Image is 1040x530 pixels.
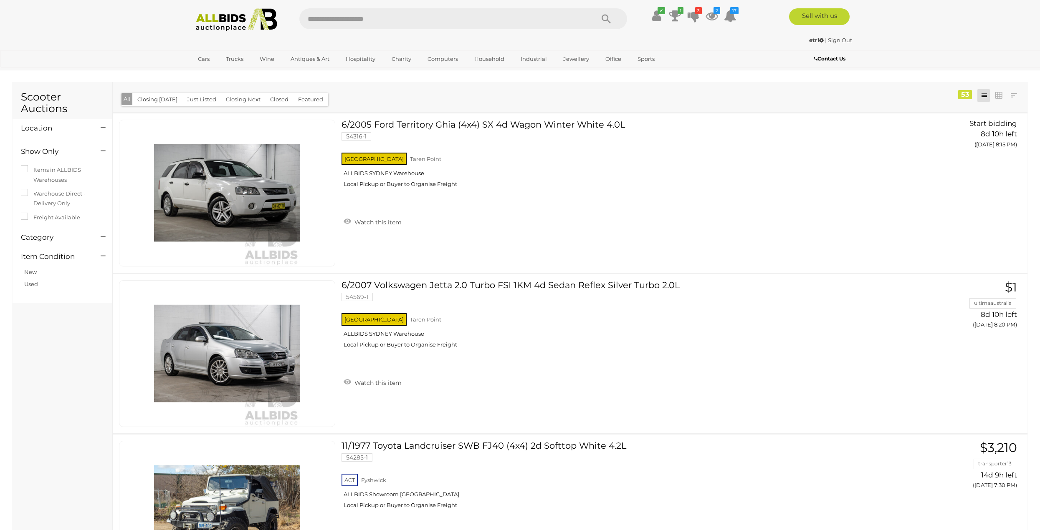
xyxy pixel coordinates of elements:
a: Sports [632,52,660,66]
button: Closing [DATE] [132,93,182,106]
a: Watch this item [342,215,404,228]
i: 1 [678,7,683,14]
a: 3 [687,8,700,23]
img: 54569-1a_ex.jpg [154,281,300,427]
span: Watch this item [352,379,402,387]
a: ✔ [650,8,663,23]
span: Start bidding [969,119,1017,128]
div: 53 [958,90,972,99]
a: Contact Us [814,54,848,63]
h4: Category [21,234,88,241]
a: Charity [386,52,417,66]
button: Closed [265,93,294,106]
a: 17 [724,8,736,23]
span: $3,210 [980,440,1017,455]
a: Sell with us [789,8,850,25]
i: 2 [714,7,720,14]
h4: Location [21,124,88,132]
b: Contact Us [814,55,845,62]
a: New [24,269,37,275]
a: 6/2007 Volkswagen Jetta 2.0 Turbo FSI 1KM 4d Sedan Reflex Silver Turbo 2.0L 54569-1 [GEOGRAPHIC_D... [348,280,869,354]
button: Just Listed [182,93,221,106]
a: Trucks [220,52,249,66]
a: Jewellery [558,52,595,66]
a: Hospitality [340,52,381,66]
a: Computers [422,52,463,66]
a: Sign Out [828,37,852,43]
a: [GEOGRAPHIC_DATA] [192,66,263,80]
label: Items in ALLBIDS Warehouses [21,165,104,185]
h1: Scooter Auctions [21,91,104,114]
a: Wine [254,52,280,66]
label: Warehouse Direct - Delivery Only [21,189,104,208]
a: Cars [192,52,215,66]
a: Used [24,281,38,287]
i: 3 [695,7,702,14]
h4: Item Condition [21,253,88,261]
img: 54316-1b_ex.jpg [154,120,300,266]
button: Closing Next [221,93,266,106]
button: All [121,93,133,105]
span: Watch this item [352,219,402,226]
i: 17 [730,7,739,14]
img: Allbids.com.au [191,8,282,31]
a: Office [600,52,627,66]
h4: Show Only [21,148,88,156]
a: 11/1977 Toyota Landcruiser SWB FJ40 (4x4) 2d Softtop White 4.2L 54285-1 ACT Fyshwick ALLBIDS Show... [348,441,869,515]
a: Start bidding 8d 10h left ([DATE] 8:15 PM) [881,120,1019,152]
span: | [825,37,827,43]
a: Household [469,52,510,66]
a: 6/2005 Ford Territory Ghia (4x4) SX 4d Wagon Winter White 4.0L 54316-1 [GEOGRAPHIC_DATA] Taren Po... [348,120,869,194]
a: $3,210 transporter13 14d 9h left ([DATE] 7:30 PM) [881,441,1019,493]
button: Search [585,8,627,29]
a: 1 [669,8,681,23]
button: Featured [293,93,328,106]
a: Industrial [515,52,552,66]
span: $1 [1005,279,1017,295]
a: 2 [706,8,718,23]
strong: etri [809,37,824,43]
a: Watch this item [342,376,404,388]
a: Antiques & Art [285,52,335,66]
a: etri [809,37,825,43]
a: $1 ultimaaustralia 8d 10h left ([DATE] 8:20 PM) [881,280,1019,332]
label: Freight Available [21,213,80,222]
i: ✔ [658,7,665,14]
